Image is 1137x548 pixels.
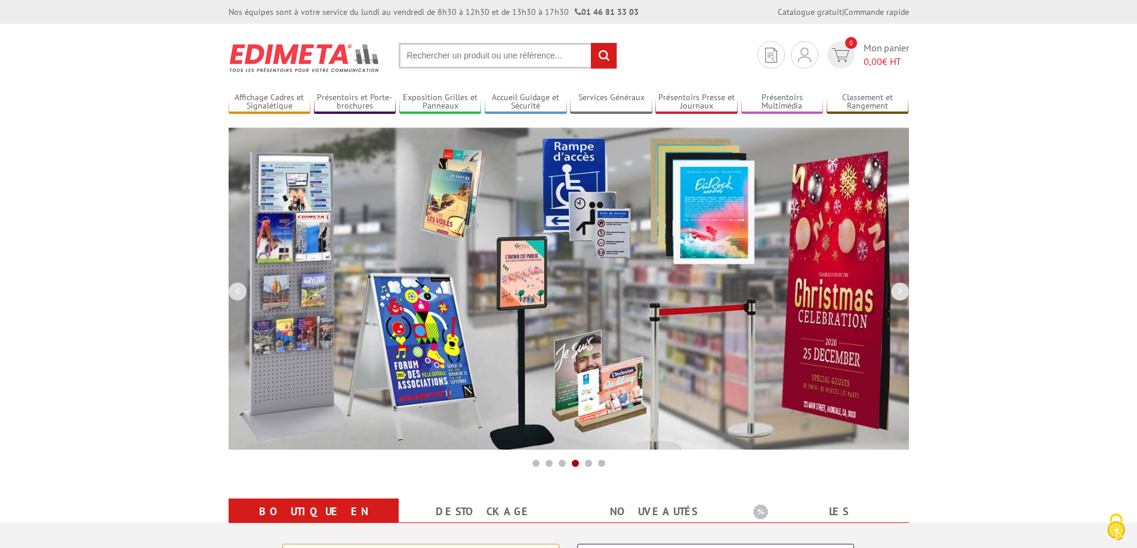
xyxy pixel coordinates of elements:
div: Nos équipes sont à votre service du lundi au vendredi de 8h30 à 12h30 et de 13h30 à 17h30 [229,6,639,18]
a: Présentoirs Presse et Journaux [655,92,738,112]
span: € HT [864,55,909,69]
a: Commande rapide [844,7,909,17]
img: devis rapide [832,48,849,62]
a: Les promotions [753,501,895,544]
input: rechercher [591,43,617,69]
a: Affichage Cadres et Signalétique [229,92,311,112]
span: Mon panier [864,41,909,69]
img: Cookies (fenêtre modale) [1101,512,1131,542]
div: | [778,6,909,18]
span: 0,00 [864,55,882,67]
input: Rechercher un produit ou une référence... [399,43,617,69]
a: Destockage [413,501,554,522]
a: nouveautés [583,501,725,522]
strong: 01 46 81 33 03 [575,7,639,17]
a: Classement et Rangement [827,92,909,112]
img: devis rapide [798,48,811,62]
a: Catalogue gratuit [778,7,842,17]
button: Cookies (fenêtre modale) [1095,507,1137,548]
img: Présentoir, panneau, stand - Edimeta - PLV, affichage, mobilier bureau, entreprise [229,36,381,80]
span: 0 [845,37,857,49]
a: Accueil Guidage et Sécurité [485,92,567,112]
a: Présentoirs Multimédia [741,92,824,112]
a: Présentoirs et Porte-brochures [314,92,396,112]
b: Les promotions [753,501,902,525]
a: Boutique en ligne [243,501,384,544]
a: Exposition Grilles et Panneaux [399,92,482,112]
a: Services Généraux [570,92,652,112]
a: devis rapide 0 Mon panier 0,00€ HT [824,41,909,69]
img: devis rapide [765,48,777,63]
